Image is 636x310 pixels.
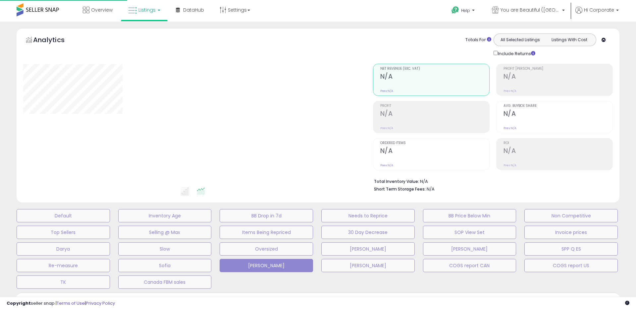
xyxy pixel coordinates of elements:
small: Prev: N/A [503,126,516,130]
button: [PERSON_NAME] [423,242,516,256]
div: Include Returns [489,49,543,57]
b: Total Inventory Value: [374,179,419,184]
div: seller snap | | [7,300,115,307]
button: All Selected Listings [496,36,545,44]
span: ROI [503,141,612,145]
span: Help [461,8,470,13]
li: N/A [374,177,608,185]
small: Prev: N/A [503,163,516,167]
button: Selling @ Max [118,226,212,239]
button: Default [17,209,110,222]
i: Get Help [451,6,459,14]
button: [PERSON_NAME] [321,259,415,272]
button: Slow [118,242,212,256]
span: Profit [PERSON_NAME] [503,67,612,71]
button: Darya [17,242,110,256]
button: SPP Q ES [524,242,618,256]
span: DataHub [183,7,204,13]
button: Listings With Cost [545,36,594,44]
span: N/A [427,186,435,192]
button: Top Sellers [17,226,110,239]
button: Items Being Repriced [220,226,313,239]
button: Inventory Age [118,209,212,222]
h2: N/A [380,73,489,82]
button: BB Drop in 7d [220,209,313,222]
small: Prev: N/A [380,126,393,130]
a: Hi Corporate [575,7,619,22]
button: Oversized [220,242,313,256]
span: Overview [91,7,113,13]
span: Hi Corporate [584,7,614,13]
small: Prev: N/A [380,89,393,93]
span: Avg. Buybox Share [503,104,612,108]
span: Net Revenue (Exc. VAT) [380,67,489,71]
span: Profit [380,104,489,108]
h5: Analytics [33,35,78,46]
a: Help [446,1,481,22]
button: [PERSON_NAME] [220,259,313,272]
button: Canada FBM sales [118,275,212,289]
h2: N/A [503,110,612,119]
button: BB Price Below Min [423,209,516,222]
span: Listings [138,7,156,13]
button: Sofia [118,259,212,272]
h2: N/A [503,147,612,156]
h2: N/A [380,110,489,119]
div: Totals For [465,37,491,43]
h2: N/A [503,73,612,82]
h2: N/A [380,147,489,156]
button: TK [17,275,110,289]
small: Prev: N/A [380,163,393,167]
button: Needs to Reprice [321,209,415,222]
button: 30 Day Decrease [321,226,415,239]
strong: Copyright [7,300,31,306]
span: Ordered Items [380,141,489,145]
button: Invoice prices [524,226,618,239]
button: Non Competitive [524,209,618,222]
button: COGS report US [524,259,618,272]
b: Short Term Storage Fees: [374,186,426,192]
button: COGS report CAN [423,259,516,272]
small: Prev: N/A [503,89,516,93]
span: You are Beautiful ([GEOGRAPHIC_DATA]) [501,7,560,13]
button: Re-measure [17,259,110,272]
button: [PERSON_NAME] [321,242,415,256]
button: SOP View Set [423,226,516,239]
